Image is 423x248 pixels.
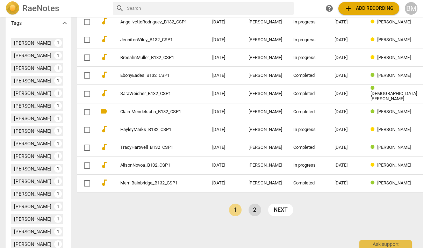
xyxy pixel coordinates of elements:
[335,181,359,186] div: [DATE]
[120,145,187,150] a: TracyHartwell_B132_CSP1
[249,37,282,43] div: [PERSON_NAME]
[377,180,411,185] span: [PERSON_NAME]
[371,73,377,78] span: Review status: completed
[293,37,323,43] div: In progress
[249,73,282,78] div: [PERSON_NAME]
[100,89,108,97] span: audiotrack
[54,140,62,147] div: 1
[207,49,243,67] td: [DATE]
[293,127,323,132] div: In progress
[54,165,62,173] div: 1
[6,1,107,15] a: LogoRaeNotes
[377,109,411,114] span: [PERSON_NAME]
[207,103,243,121] td: [DATE]
[22,3,59,13] h2: RaeNotes
[249,55,282,60] div: [PERSON_NAME]
[325,4,334,13] span: help
[207,156,243,174] td: [DATE]
[54,115,62,122] div: 1
[371,91,417,101] span: [DEMOGRAPHIC_DATA][PERSON_NAME]
[100,161,108,169] span: audiotrack
[120,91,187,96] a: SaraWeidner_B132_CSP1
[54,127,62,135] div: 1
[377,19,411,24] span: [PERSON_NAME]
[293,73,323,78] div: Completed
[14,90,51,97] div: [PERSON_NAME]
[207,85,243,103] td: [DATE]
[14,178,51,185] div: [PERSON_NAME]
[377,55,411,60] span: [PERSON_NAME]
[54,177,62,185] div: 1
[377,73,411,78] span: [PERSON_NAME]
[207,139,243,156] td: [DATE]
[100,53,108,61] span: audiotrack
[377,145,411,150] span: [PERSON_NAME]
[54,89,62,97] div: 1
[293,109,323,115] div: Completed
[344,4,394,13] span: Add recording
[335,73,359,78] div: [DATE]
[120,73,187,78] a: EbonyEades_B132_CSP1
[371,127,377,132] span: Review status: in progress
[14,203,51,210] div: [PERSON_NAME]
[14,241,51,248] div: [PERSON_NAME]
[120,20,187,25] a: AngelivetteRodriguez_B132_CSP1
[323,2,336,15] a: Help
[377,162,411,168] span: [PERSON_NAME]
[59,18,70,28] button: Show more
[116,4,124,13] span: search
[14,102,51,109] div: [PERSON_NAME]
[371,145,377,150] span: Review status: completed
[54,39,62,47] div: 1
[120,127,187,132] a: HayleyMarks_B132_CSP1
[100,178,108,187] span: audiotrack
[371,55,377,60] span: Review status: in progress
[14,115,51,122] div: [PERSON_NAME]
[359,240,412,248] div: Ask support
[127,3,291,14] input: Search
[14,39,51,46] div: [PERSON_NAME]
[54,228,62,235] div: 1
[207,31,243,49] td: [DATE]
[371,37,377,42] span: Review status: in progress
[338,2,399,15] button: Upload
[249,163,282,168] div: [PERSON_NAME]
[207,67,243,85] td: [DATE]
[54,77,62,85] div: 1
[249,91,282,96] div: [PERSON_NAME]
[6,1,20,15] img: Logo
[371,86,377,91] span: Review status: completed
[14,228,51,235] div: [PERSON_NAME]
[100,35,108,43] span: audiotrack
[14,165,51,172] div: [PERSON_NAME]
[335,163,359,168] div: [DATE]
[54,102,62,110] div: 1
[293,20,323,25] div: In progress
[120,37,187,43] a: JenniferWiley_B132_CSP1
[100,143,108,151] span: audiotrack
[100,17,108,25] span: audiotrack
[54,240,62,248] div: 1
[207,121,243,139] td: [DATE]
[293,163,323,168] div: In progress
[249,181,282,186] div: [PERSON_NAME]
[229,204,242,216] a: Page 1 is your current page
[344,4,352,13] span: add
[120,181,187,186] a: MerrilBainbridge_B132_CSP1
[268,204,293,216] a: next
[14,65,51,72] div: [PERSON_NAME]
[207,174,243,192] td: [DATE]
[377,37,411,42] span: [PERSON_NAME]
[371,180,377,185] span: Review status: completed
[249,109,282,115] div: [PERSON_NAME]
[293,181,323,186] div: Completed
[335,127,359,132] div: [DATE]
[11,20,22,27] p: Tags
[335,20,359,25] div: [DATE]
[207,13,243,31] td: [DATE]
[14,190,51,197] div: [PERSON_NAME]
[120,163,187,168] a: AlisonNovoa_B132_CSP1
[335,37,359,43] div: [DATE]
[405,2,417,15] button: BM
